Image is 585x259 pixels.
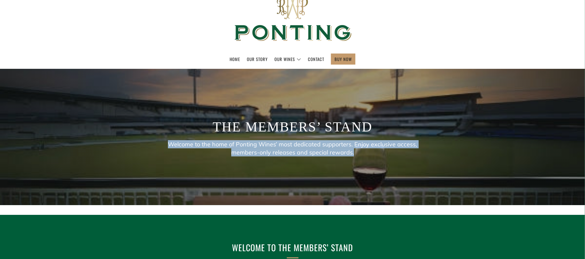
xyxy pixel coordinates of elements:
a: Contact [308,54,324,64]
p: Welcome to the home of Ponting Wines’ most dedicated supporters. Enjoy exclusive access, members-... [166,140,419,156]
h1: Welcome to The Members’ Stand [185,241,400,254]
a: Our Story [247,54,268,64]
a: BUY NOW [335,54,352,64]
h1: The Members’ Stand [213,117,373,137]
a: Our Wines [274,54,301,64]
a: Home [230,54,240,64]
